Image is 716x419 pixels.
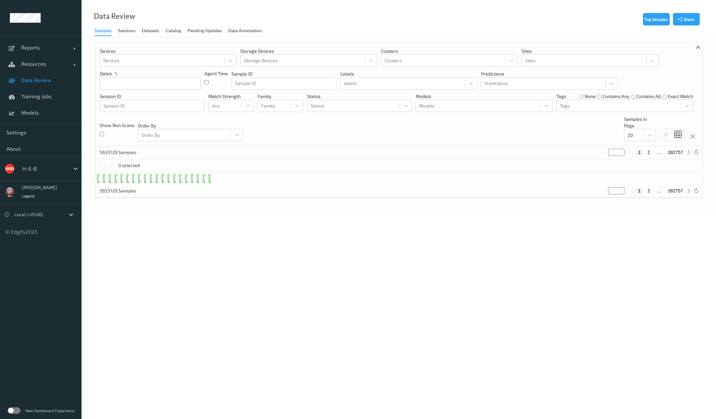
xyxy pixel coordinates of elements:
p: 5655129 Samples [100,188,149,194]
a: Samples [95,26,118,36]
p: Status [307,93,412,100]
div: Data Annotation [228,27,262,35]
p: Show Non Scans [100,122,134,129]
button: ... [655,188,663,194]
p: Clusters [381,48,518,54]
p: Sample ID [231,71,336,77]
a: Datasets [142,26,166,35]
div: Data Review [94,13,135,20]
a: Data Annotation [228,26,268,35]
p: Tags [556,93,566,100]
button: 2 [646,188,652,194]
p: 5655129 Samples [100,149,149,156]
label: none [585,93,596,100]
div: Pending Updates [187,27,222,35]
button: 2 [646,149,652,155]
a: Catalog [166,26,187,35]
p: Devices [100,48,237,54]
div: Sessions [118,27,135,35]
p: Family [258,93,303,100]
button: Tag Samples [643,13,670,25]
label: contains all [636,93,661,100]
p: Storage Devices [240,48,377,54]
button: Share [673,13,700,25]
p: dates [100,70,112,77]
p: Match Strength [208,93,254,100]
p: Session ID [100,93,205,100]
label: contains any [603,93,629,100]
button: 282757 [666,149,685,155]
p: Agent Time [204,70,228,77]
a: Sessions [118,26,142,35]
p: Models [416,93,553,100]
a: Pending Updates [187,26,228,35]
button: ... [655,149,663,155]
p: Predictions [481,71,618,77]
p: Sites [522,48,659,54]
p: Order By [138,122,243,129]
p: Samples In Page [624,116,656,129]
label: exact match [668,93,693,100]
p: labels [340,71,477,77]
button: 282757 [666,188,685,194]
p: 0 selected [118,162,140,169]
button: 1 [636,188,643,194]
div: Samples [95,27,112,36]
button: 1 [636,149,643,155]
div: Catalog [166,27,181,35]
div: Datasets [142,27,159,35]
